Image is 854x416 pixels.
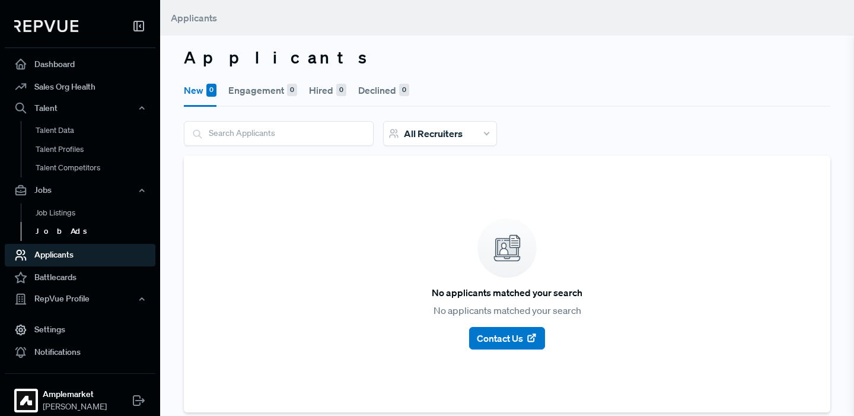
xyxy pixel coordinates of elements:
[5,180,155,201] button: Jobs
[5,53,155,75] a: Dashboard
[5,98,155,118] button: Talent
[5,75,155,98] a: Sales Org Health
[228,74,297,107] button: Engagement0
[184,74,216,107] button: New0
[399,84,409,97] div: 0
[5,341,155,364] a: Notifications
[5,319,155,341] a: Settings
[432,287,582,298] h6: No applicants matched your search
[21,222,171,241] a: Job Ads
[5,244,155,266] a: Applicants
[21,140,171,159] a: Talent Profiles
[43,388,107,401] strong: Amplemarket
[21,121,171,140] a: Talent Data
[358,74,409,107] button: Declined0
[14,20,78,32] img: RepVue
[43,401,107,413] span: [PERSON_NAME]
[5,289,155,309] button: RepVue Profile
[434,303,581,317] p: No applicants matched your search
[206,84,216,97] div: 0
[404,128,463,139] span: All Recruiters
[184,47,830,68] h3: Applicants
[309,74,346,107] button: Hired0
[477,331,523,345] span: Contact Us
[469,327,545,350] button: Contact Us
[21,204,171,223] a: Job Listings
[21,158,171,177] a: Talent Competitors
[287,84,297,97] div: 0
[5,266,155,289] a: Battlecards
[171,12,217,24] span: Applicants
[17,391,36,410] img: Amplemarket
[184,122,373,145] input: Search Applicants
[336,84,346,97] div: 0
